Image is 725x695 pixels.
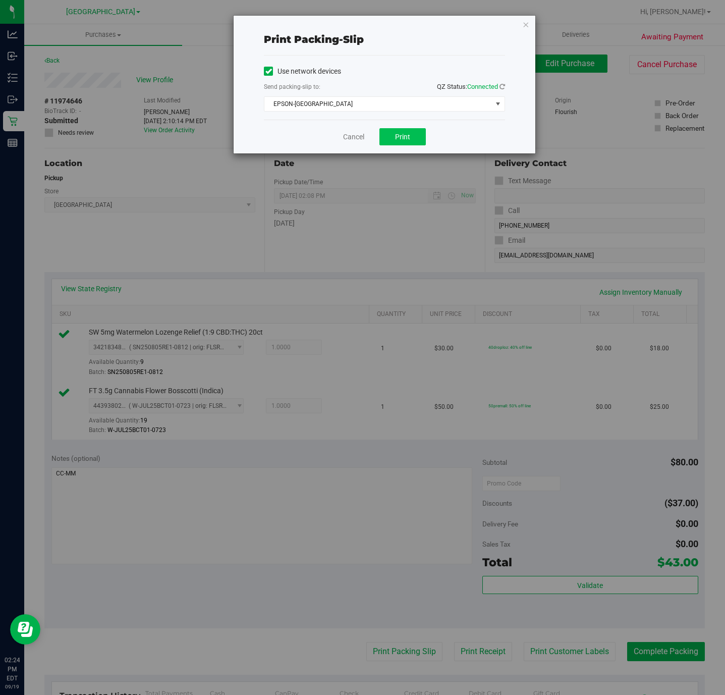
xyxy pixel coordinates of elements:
[395,133,410,141] span: Print
[264,33,364,45] span: Print packing-slip
[492,97,505,111] span: select
[437,83,505,90] span: QZ Status:
[467,83,498,90] span: Connected
[264,66,341,77] label: Use network devices
[10,614,40,645] iframe: Resource center
[379,128,426,145] button: Print
[264,82,320,91] label: Send packing-slip to:
[264,97,492,111] span: EPSON-[GEOGRAPHIC_DATA]
[343,132,364,142] a: Cancel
